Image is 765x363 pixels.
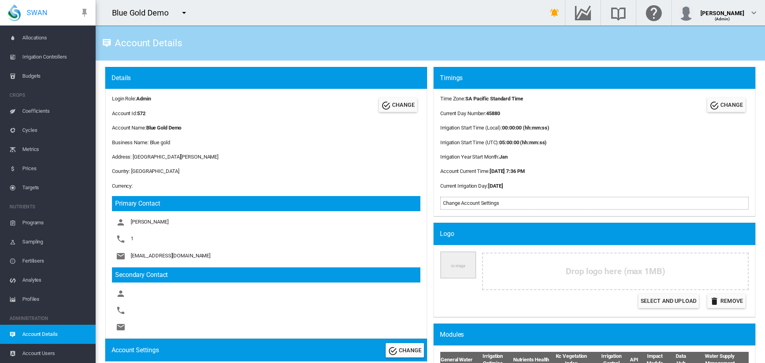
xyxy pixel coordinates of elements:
[638,294,699,308] label: Select and Upload
[112,139,420,146] div: Business Name: Blue gold
[440,95,549,102] div: :
[707,98,745,112] button: Change Account Timings
[488,183,503,189] b: [DATE]
[550,8,559,18] md-icon: icon-bell-ring
[22,159,89,178] span: Prices
[22,102,89,121] span: Coefficients
[22,251,89,271] span: Fertilisers
[112,168,420,175] div: Country: [GEOGRAPHIC_DATA]
[720,102,743,108] span: CHANGE
[27,8,47,18] span: SWAN
[678,5,694,21] img: profile.jpg
[440,330,755,339] div: Modules
[116,306,126,315] md-icon: icon-phone
[573,8,592,18] md-icon: Go to the Data Hub
[22,271,89,290] span: Analytes
[486,110,500,116] b: 45880
[399,347,422,353] span: CHANGE
[131,236,133,242] span: 1
[465,96,523,102] b: SA Pacific Standard Time
[499,139,547,145] b: 05:00:00 (hh:mm:ss)
[502,125,549,131] b: 00:00:00 (hh:mm:ss)
[102,38,112,48] md-icon: icon-tooltip-text
[8,4,21,21] img: SWAN-Landscape-Logo-Colour-drop.png
[22,140,89,159] span: Metrics
[710,101,719,110] md-icon: icon-check-circle
[440,110,549,117] div: :
[440,168,549,175] div: :
[644,8,663,18] md-icon: Click here for help
[700,6,744,14] div: [PERSON_NAME]
[22,47,89,67] span: Irrigation Controllers
[440,153,549,161] div: :
[440,139,549,146] div: :
[112,40,182,46] div: Account Details
[116,251,126,261] md-icon: icon-email
[707,294,745,308] button: icon-delete Remove
[137,110,145,116] b: 572
[112,74,427,82] div: Details
[440,74,755,82] div: Timings
[116,234,126,244] md-icon: icon-phone
[22,213,89,232] span: Programs
[112,346,159,355] div: Account Settings
[112,196,420,211] h3: Primary Contact
[388,346,398,356] md-icon: icon-check-circle
[440,96,464,102] span: Time Zone
[131,253,210,259] span: [EMAIL_ADDRESS][DOMAIN_NAME]
[112,95,151,102] div: Login Role:
[146,125,182,131] b: Blue Gold Demo
[22,121,89,140] span: Cycles
[440,154,498,160] span: Irrigation Year Start Month
[112,7,176,18] div: Blue Gold Demo
[749,8,759,18] md-icon: icon-chevron-down
[112,153,420,161] div: Address: [GEOGRAPHIC_DATA][PERSON_NAME]
[112,182,420,190] div: Currency:
[440,182,549,190] div: :
[116,289,126,298] md-icon: icon-account
[22,67,89,86] span: Budgets
[112,267,420,283] h3: Secondary Contact
[440,124,549,131] div: :
[116,218,126,227] md-icon: icon-account
[136,96,151,102] b: Admin
[440,110,485,116] span: Current Day Number
[440,183,487,189] span: Current Irrigation Day
[10,89,89,102] span: CROPS
[112,124,420,131] div: Account Name:
[440,125,501,131] span: Irrigation Start Time (Local)
[22,290,89,309] span: Profiles
[381,101,391,110] md-icon: icon-check-circle
[116,322,126,332] md-icon: icon-email
[10,312,89,325] span: ADMINISTRATION
[440,251,476,279] img: Company Logo
[22,232,89,251] span: Sampling
[392,102,415,108] span: CHANGE
[22,325,89,344] span: Account Details
[22,344,89,363] span: Account Users
[379,98,417,112] button: Change Account Details
[499,154,508,160] b: Jan
[112,110,151,117] div: Account Id:
[440,168,488,174] span: Account Current Time
[80,8,89,18] md-icon: icon-pin
[179,8,189,18] md-icon: icon-menu-down
[22,178,89,197] span: Targets
[547,5,563,21] button: icon-bell-ring
[443,200,746,207] div: Change Account Settings
[720,298,743,304] span: Remove
[440,230,755,238] div: Logo
[10,200,89,213] span: NUTRIENTS
[609,8,628,18] md-icon: Search the knowledge base
[490,168,525,174] b: [DATE] 7:36 PM
[710,296,719,306] md-icon: icon-delete
[482,253,749,290] div: Drop logo here (max 1MB)
[22,28,89,47] span: Allocations
[176,5,192,21] button: icon-menu-down
[131,219,169,225] span: [PERSON_NAME]
[440,139,498,145] span: Irrigation Start Time (UTC)
[715,17,730,21] span: (Admin)
[386,343,424,357] button: Change Account Settings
